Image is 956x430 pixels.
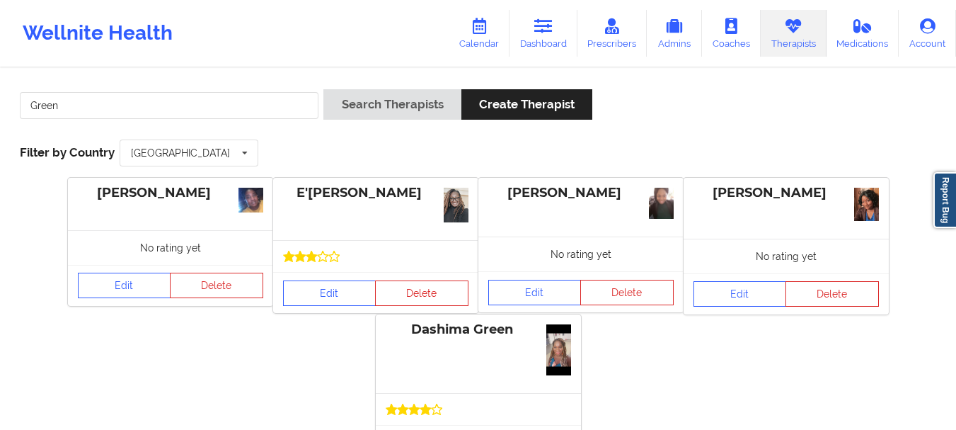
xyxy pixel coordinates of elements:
[444,188,468,222] img: 2b9e905e-5729-4e93-a2fa-131f29752ef520230702_175856.jpg
[693,281,787,307] a: Edit
[20,145,115,159] span: Filter by Country
[461,89,592,120] button: Create Therapist
[78,273,171,298] a: Edit
[761,10,827,57] a: Therapists
[577,10,647,57] a: Prescribers
[488,280,582,305] a: Edit
[323,89,461,120] button: Search Therapists
[386,322,571,338] div: Dashima Green
[509,10,577,57] a: Dashboard
[68,230,273,265] div: No rating yet
[647,10,702,57] a: Admins
[283,185,468,201] div: E'[PERSON_NAME]
[580,280,674,305] button: Delete
[283,281,376,306] a: Edit
[131,148,230,158] div: [GEOGRAPHIC_DATA]
[478,237,684,271] div: No rating yet
[827,10,899,57] a: Medications
[785,281,879,307] button: Delete
[238,188,263,213] img: bdd6c462-3dae-4861-8e5d-fbee528407edIMG_1689.jpeg
[78,185,263,201] div: [PERSON_NAME]
[933,172,956,228] a: Report Bug
[546,324,571,375] img: Screenshot_20220712-214308_Gallery.jpg
[693,185,879,201] div: [PERSON_NAME]
[899,10,956,57] a: Account
[375,281,468,306] button: Delete
[854,188,879,221] img: f4673413-7fb2-4185-84f1-3ae3f69932caB4BD6927-7746-42DA-B5C4-B193089E67BE.jpeg
[684,239,889,273] div: No rating yet
[170,273,263,298] button: Delete
[20,92,318,119] input: Search Keywords
[702,10,761,57] a: Coaches
[488,185,674,201] div: [PERSON_NAME]
[449,10,509,57] a: Calendar
[649,188,674,219] img: d5e4a64c-2c04-4b9c-96b1-4c4c377103e88F4C55F9-5DB3-4918-965E-273FCC789E69.jpeg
